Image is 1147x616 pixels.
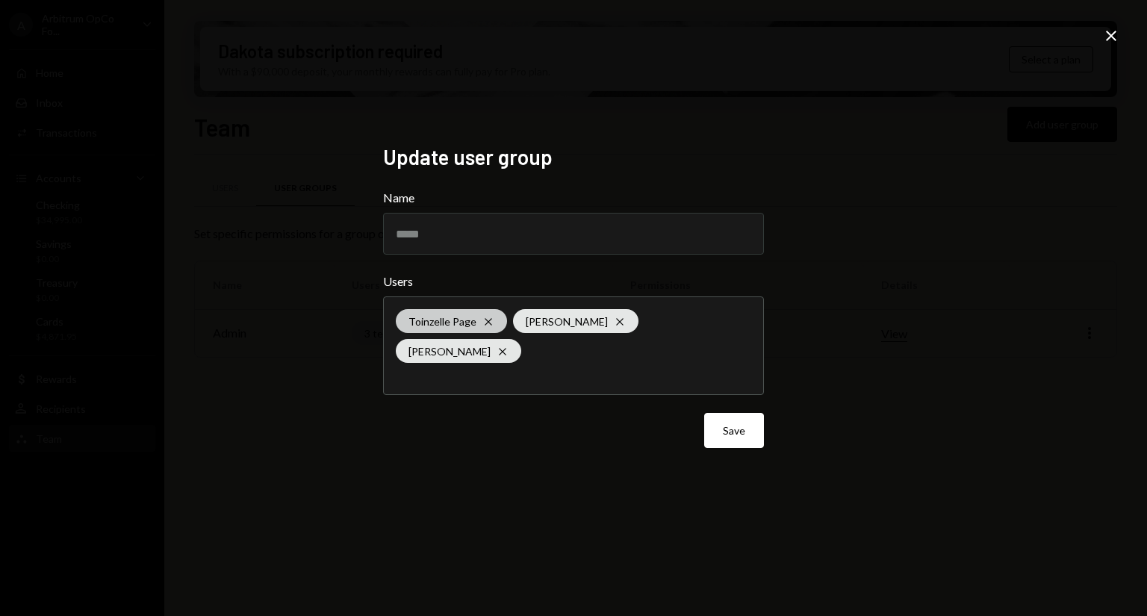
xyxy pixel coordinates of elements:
label: Name [383,189,764,207]
div: [PERSON_NAME] [513,309,638,333]
label: Users [383,273,764,290]
h2: Update user group [383,143,764,172]
button: Save [704,413,764,448]
div: Toinzelle Page [396,309,507,333]
div: [PERSON_NAME] [396,339,521,363]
